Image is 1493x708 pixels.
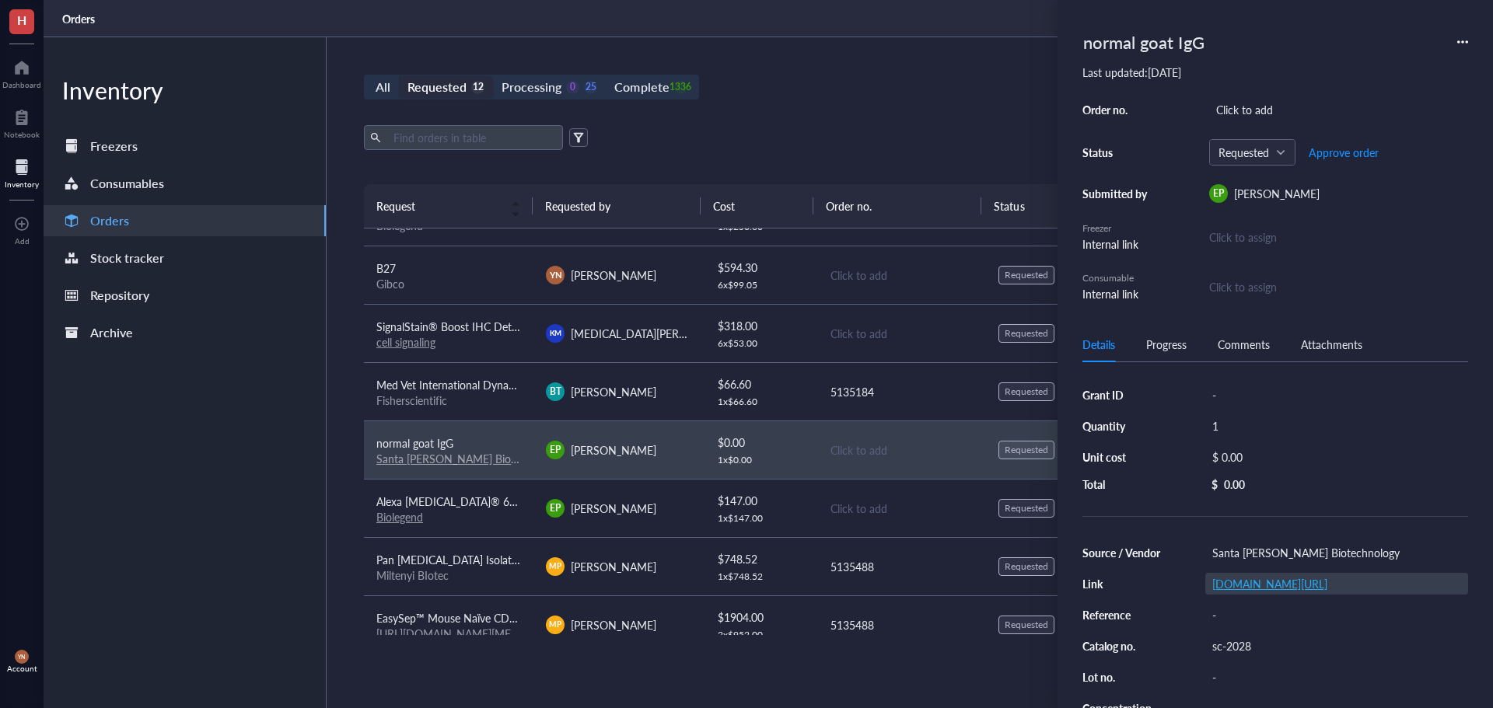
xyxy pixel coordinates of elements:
div: Requested [407,76,467,98]
span: [PERSON_NAME] [571,500,656,516]
div: 0.00 [1224,477,1245,491]
th: Order no. [813,184,982,228]
span: [PERSON_NAME] [571,267,656,283]
div: Requested [1005,560,1048,573]
span: YN [549,268,561,281]
div: Click to add [830,325,974,342]
div: Account [7,664,37,673]
span: YN [18,654,26,661]
div: 1 x $ 147.00 [718,512,805,525]
span: BT [550,385,561,399]
input: Find orders in table [387,126,557,149]
div: - [1205,666,1468,688]
span: EasySep™ Mouse Naïve CD8+ [MEDICAL_DATA] Isolation Kit [376,610,671,626]
div: Reference [1082,608,1162,622]
div: 12 [471,81,484,94]
td: 5135488 [816,537,986,595]
a: Orders [62,12,98,26]
div: Notebook [4,130,40,139]
div: Internal link [1082,235,1152,253]
th: Status [981,184,1093,228]
div: 5135488 [830,616,974,633]
a: Archive [44,317,326,348]
th: Requested by [533,184,701,228]
span: B27 [376,260,396,276]
div: 6 x $ 53.00 [718,337,805,350]
span: Approve order [1309,146,1379,159]
div: $ 318.00 [718,317,805,334]
div: Requested [1005,502,1048,514]
div: Details [1082,336,1115,353]
div: $ 1904.00 [718,609,805,626]
div: 0 [566,81,579,94]
span: Request [376,197,502,214]
div: $ 147.00 [718,492,805,509]
div: Consumable [1082,271,1152,285]
div: $ 748.52 [718,550,805,567]
div: Submitted by [1082,187,1152,201]
td: 5135488 [816,595,986,654]
div: Catalog no. [1082,639,1162,653]
div: 5135488 [830,558,974,575]
span: EP [1213,187,1224,201]
div: Requested [1005,269,1048,281]
span: Med Vet International Dynarex Braided (Pga) Sutures, Absorbable, Synthetic, Violet, 4-0, C6 Needl... [376,377,911,392]
div: Consumables [90,173,164,194]
div: Orders [90,210,129,232]
a: Dashboard [2,55,41,89]
div: 6 x $ 99.05 [718,279,805,291]
a: Stock tracker [44,242,326,274]
div: 1 x $ 66.60 [718,396,805,408]
div: Click to assign [1209,278,1468,295]
span: Alexa [MEDICAL_DATA]® 647 anti-mouse CD182 (CXCR2) Antibody [376,494,707,509]
span: EP [550,443,561,457]
td: Click to add [816,420,986,479]
div: 1 [1205,415,1468,437]
span: Pan [MEDICAL_DATA] Isolation Kit [376,552,543,567]
div: 1336 [674,81,687,94]
div: Order no. [1082,103,1152,117]
a: Orders [44,205,326,236]
span: MP [550,619,561,630]
div: Click to add [830,500,974,517]
div: Archive [90,322,133,344]
div: $ 0.00 [1205,446,1462,468]
span: [PERSON_NAME] [571,384,656,399]
div: Add [15,236,30,246]
div: Source / Vendor [1082,546,1162,560]
div: Repository [90,284,149,306]
div: Inventory [44,75,326,106]
div: All [376,76,390,98]
div: Progress [1146,336,1187,353]
div: Requested [1005,444,1048,456]
div: $ 594.30 [718,259,805,276]
div: Requested [1005,619,1048,631]
span: Requested [1219,145,1283,159]
span: MP [550,560,561,572]
span: [MEDICAL_DATA][PERSON_NAME] [571,326,742,341]
div: - [1205,604,1468,626]
div: Miltenyi BIotec [376,568,521,582]
div: Link [1082,577,1162,591]
div: Stock tracker [90,247,164,269]
td: Click to add [816,479,986,537]
div: Dashboard [2,80,41,89]
a: Santa [PERSON_NAME] Biotechnology [376,451,564,466]
div: sc-2028 [1205,635,1468,657]
span: SignalStain® Boost IHC Detection Reagent (HRP, Rabbit) [376,319,651,334]
a: Consumables [44,168,326,199]
div: Grant ID [1082,388,1162,402]
a: Biolegend [376,509,423,525]
div: normal goat IgG [1076,25,1212,59]
th: Request [364,184,533,228]
div: 25 [584,81,597,94]
div: Requested [1005,385,1048,398]
div: Total [1082,477,1162,491]
div: Lot no. [1082,670,1162,684]
span: [PERSON_NAME] [571,559,656,574]
div: Click to add [1209,99,1468,120]
span: [PERSON_NAME] [571,442,656,458]
div: Attachments [1301,336,1362,353]
div: Internal link [1082,285,1152,302]
div: segmented control [364,75,699,99]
